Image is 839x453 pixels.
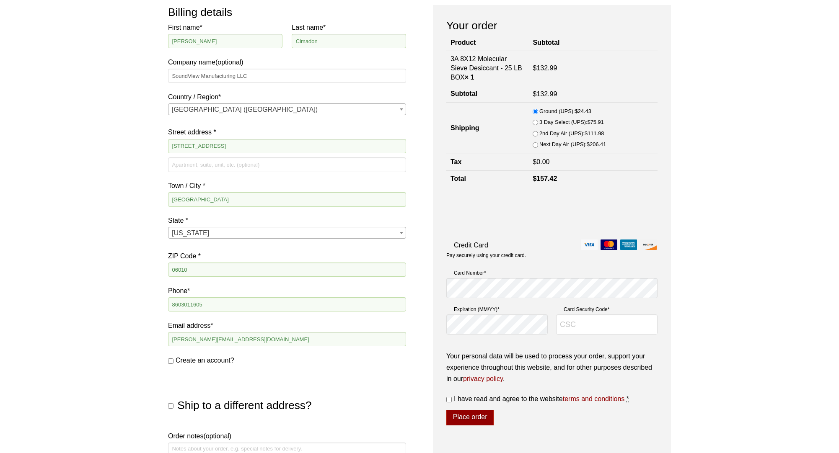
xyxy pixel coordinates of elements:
button: Place order [446,410,494,426]
span: (optional) [203,432,231,440]
th: Shipping [446,103,528,154]
span: $ [587,141,590,147]
img: amex [620,239,637,250]
label: 2nd Day Air (UPS): [539,129,604,138]
bdi: 206.41 [587,141,606,147]
label: Ground (UPS): [539,107,591,116]
label: Card Security Code [556,305,658,314]
p: Pay securely using your credit card. [446,252,658,259]
label: Order notes [168,430,406,442]
input: Apartment, suite, unit, etc. (optional) [168,157,406,172]
span: $ [533,90,536,98]
th: Subtotal [528,35,658,51]
th: Product [446,35,528,51]
span: $ [533,158,536,165]
label: Company name [168,22,406,68]
label: Next Day Air (UPS): [539,140,606,149]
span: (optional) [215,59,243,66]
th: Total [446,170,528,187]
fieldset: Payment Info [446,265,658,342]
span: $ [533,175,536,182]
a: terms and conditions [563,395,625,402]
h3: Billing details [168,5,406,19]
h3: Your order [446,18,658,33]
label: 3 Day Select (UPS): [539,118,604,127]
label: First name [168,22,282,33]
label: Country / Region [168,91,406,103]
span: I have read and agree to the website [454,395,624,402]
strong: × 1 [465,74,474,81]
input: Ship to a different address? [168,403,173,409]
label: Expiration (MM/YY) [446,305,548,314]
p: Your personal data will be used to process your order, support your experience throughout this we... [446,350,658,385]
th: Subtotal [446,86,528,102]
span: $ [585,130,588,136]
bdi: 0.00 [533,158,549,165]
span: Country / Region [168,103,406,115]
span: $ [533,64,536,72]
th: Tax [446,154,528,170]
label: Town / City [168,180,406,191]
td: 3A 8X12 Molecular Sieve Desiccant - 25 LB BOX [446,51,528,86]
span: $ [575,108,578,114]
bdi: 132.99 [533,90,557,98]
label: Email address [168,320,406,331]
abbr: required [627,395,629,402]
label: Street address [168,126,406,138]
input: House number and street name [168,139,406,153]
a: privacy policy [463,375,503,382]
label: Credit Card [446,239,658,251]
bdi: 132.99 [533,64,557,72]
span: Create an account? [176,357,234,364]
img: visa [581,239,598,250]
img: mastercard [601,239,617,250]
label: ZIP Code [168,250,406,262]
bdi: 24.43 [575,108,591,114]
span: United States (US) [168,104,406,116]
img: discover [640,239,657,250]
input: I have read and agree to the websiteterms and conditions * [446,397,452,402]
span: $ [588,119,590,125]
label: Last name [292,22,406,33]
iframe: reCAPTCHA [446,196,574,228]
bdi: 75.91 [588,119,604,125]
label: State [168,215,406,226]
span: State [168,227,406,239]
label: Phone [168,285,406,296]
input: CSC [556,314,658,335]
bdi: 111.98 [585,130,604,136]
span: Connecticut [168,227,406,239]
input: Create an account? [168,358,173,364]
span: Ship to a different address? [177,399,311,412]
label: Card Number [446,269,658,277]
bdi: 157.42 [533,175,557,182]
